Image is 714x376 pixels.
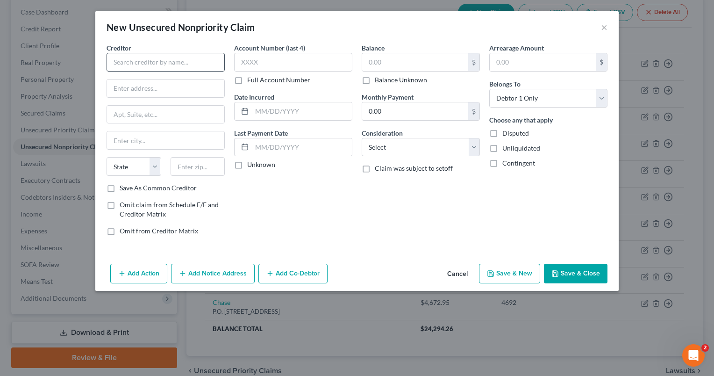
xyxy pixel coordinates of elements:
[362,128,403,138] label: Consideration
[107,80,224,97] input: Enter address...
[362,53,468,71] input: 0.00
[468,102,479,120] div: $
[258,264,328,283] button: Add Co-Debtor
[171,157,225,176] input: Enter zip...
[489,115,553,125] label: Choose any that apply
[502,144,540,152] span: Unliquidated
[234,92,274,102] label: Date Incurred
[107,106,224,123] input: Apt, Suite, etc...
[107,44,131,52] span: Creditor
[544,264,607,283] button: Save & Close
[490,53,596,71] input: 0.00
[362,102,468,120] input: 0.00
[252,138,352,156] input: MM/DD/YYYY
[120,183,197,193] label: Save As Common Creditor
[479,264,540,283] button: Save & New
[234,128,288,138] label: Last Payment Date
[682,344,705,367] iframe: Intercom live chat
[120,227,198,235] span: Omit from Creditor Matrix
[234,43,305,53] label: Account Number (last 4)
[601,22,607,33] button: ×
[468,53,479,71] div: $
[234,53,352,72] input: XXXX
[247,75,310,85] label: Full Account Number
[596,53,607,71] div: $
[701,344,709,352] span: 2
[440,265,475,283] button: Cancel
[110,264,167,283] button: Add Action
[247,160,275,169] label: Unknown
[375,75,427,85] label: Balance Unknown
[362,43,385,53] label: Balance
[362,92,414,102] label: Monthly Payment
[502,159,535,167] span: Contingent
[375,164,453,172] span: Claim was subject to setoff
[107,21,255,34] div: New Unsecured Nonpriority Claim
[502,129,529,137] span: Disputed
[171,264,255,283] button: Add Notice Address
[489,80,521,88] span: Belongs To
[107,53,225,72] input: Search creditor by name...
[489,43,544,53] label: Arrearage Amount
[107,131,224,149] input: Enter city...
[120,201,219,218] span: Omit claim from Schedule E/F and Creditor Matrix
[252,102,352,120] input: MM/DD/YYYY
